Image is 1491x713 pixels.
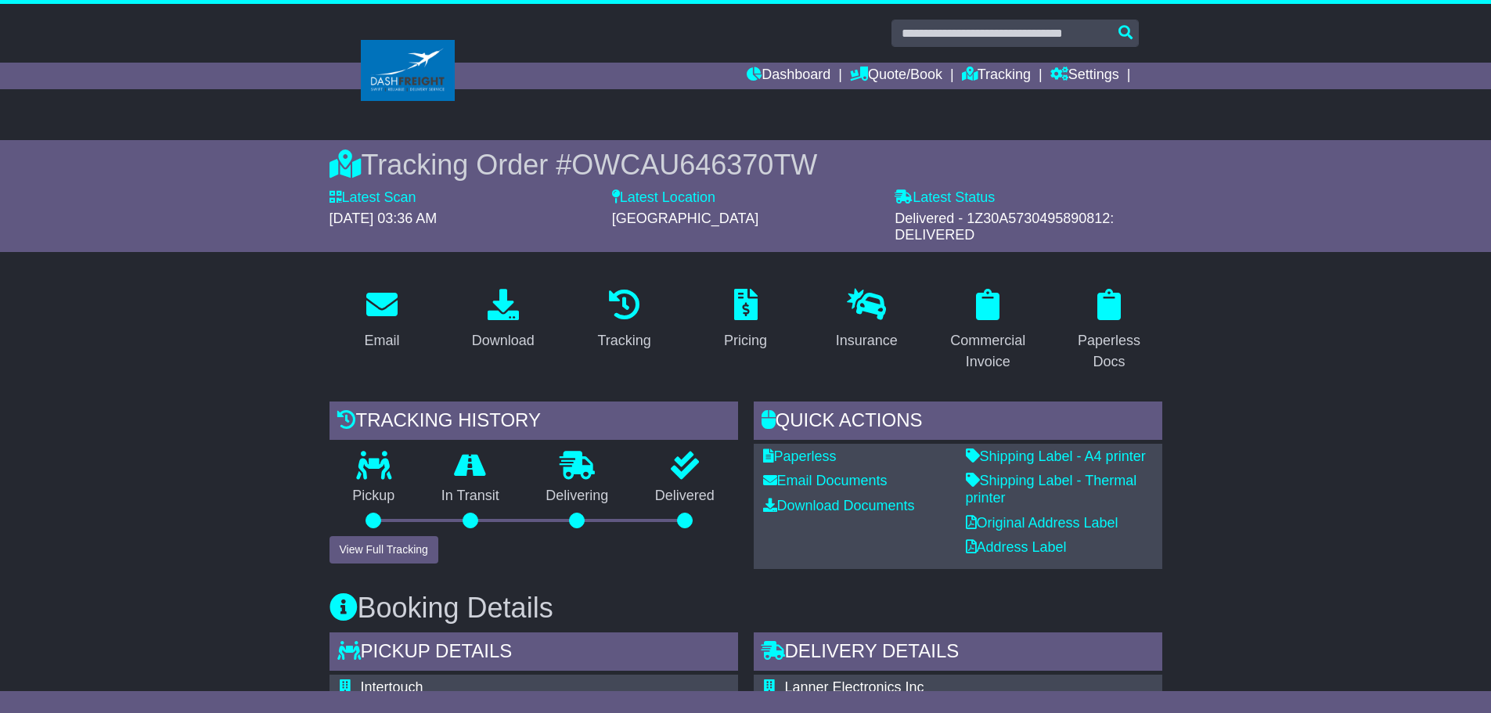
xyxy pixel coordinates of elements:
a: Paperless [763,448,837,464]
a: Shipping Label - Thermal printer [966,473,1137,506]
div: Pickup Details [330,632,738,675]
a: Commercial Invoice [935,283,1041,378]
div: Pricing [724,330,767,351]
a: Settings [1050,63,1119,89]
span: Lanner Electronics Inc [785,679,924,695]
p: Delivering [523,488,632,505]
div: Tracking history [330,402,738,444]
a: Email [354,283,409,357]
div: Tracking [597,330,650,351]
a: Dashboard [747,63,830,89]
p: In Transit [418,488,523,505]
div: Insurance [836,330,898,351]
p: Pickup [330,488,419,505]
div: Tracking Order # [330,148,1162,182]
span: Delivered - 1Z30A5730495890812: DELIVERED [895,211,1114,243]
span: OWCAU646370TW [571,149,817,181]
div: Paperless Docs [1067,330,1152,373]
div: Delivery Details [754,632,1162,675]
a: Shipping Label - A4 printer [966,448,1146,464]
a: Download Documents [763,498,915,513]
a: Insurance [826,283,908,357]
label: Latest Location [612,189,715,207]
a: Quote/Book [850,63,942,89]
span: [DATE] 03:36 AM [330,211,438,226]
label: Latest Scan [330,189,416,207]
a: Email Documents [763,473,888,488]
a: Tracking [587,283,661,357]
a: Tracking [962,63,1031,89]
div: Quick Actions [754,402,1162,444]
a: Address Label [966,539,1067,555]
p: Delivered [632,488,738,505]
span: [GEOGRAPHIC_DATA] [612,211,758,226]
div: Commercial Invoice [945,330,1031,373]
a: Download [462,283,545,357]
span: Intertouch [361,679,423,695]
a: Original Address Label [966,515,1118,531]
label: Latest Status [895,189,995,207]
h3: Booking Details [330,592,1162,624]
a: Pricing [714,283,777,357]
div: Email [364,330,399,351]
a: Paperless Docs [1057,283,1162,378]
button: View Full Tracking [330,536,438,564]
div: Download [472,330,535,351]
